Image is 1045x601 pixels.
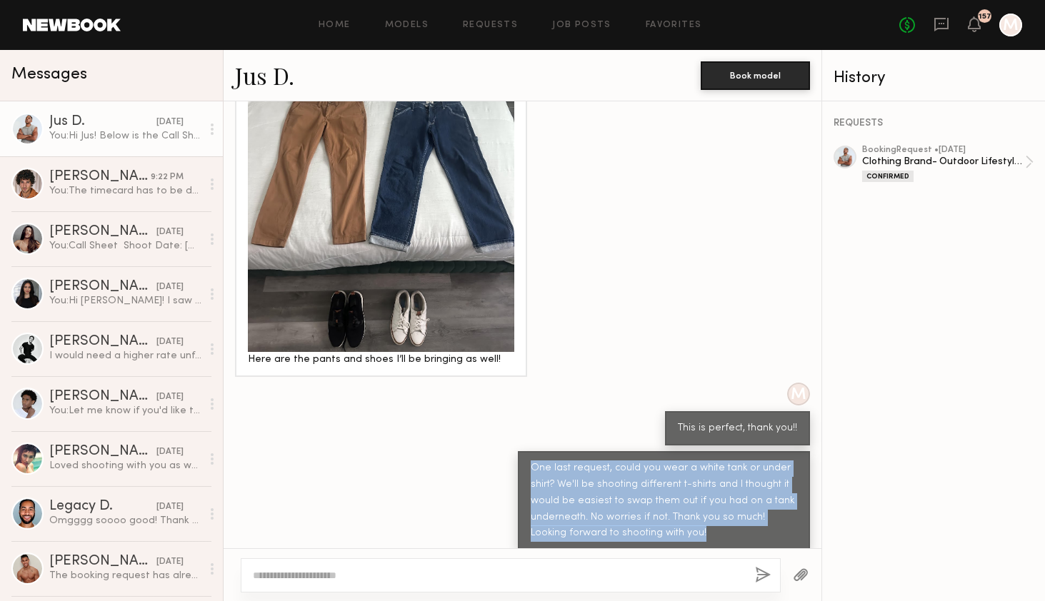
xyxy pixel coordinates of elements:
[248,352,514,368] div: Here are the pants and shoes I’ll be bringing as well!
[49,459,201,473] div: Loved shooting with you as well!! I just followed you on ig! :) look forward to seeing the pics!
[49,335,156,349] div: [PERSON_NAME]
[49,404,201,418] div: You: Let me know if you'd like to move forward. Totally understand if not!
[156,500,184,514] div: [DATE]
[11,66,87,83] span: Messages
[156,555,184,569] div: [DATE]
[156,116,184,129] div: [DATE]
[49,129,201,143] div: You: Hi Jus! Below is the Call Sheet for our shoot [DATE] :) Please let me know if you have any q...
[49,115,156,129] div: Jus D.
[156,445,184,459] div: [DATE]
[49,445,156,459] div: [PERSON_NAME]
[49,555,156,569] div: [PERSON_NAME]
[646,21,702,30] a: Favorites
[701,61,810,90] button: Book model
[834,118,1034,128] div: REQUESTS
[701,69,810,81] a: Book model
[49,500,156,514] div: Legacy D.
[49,170,151,184] div: [PERSON_NAME]
[156,226,184,239] div: [DATE]
[49,239,201,253] div: You: Call Sheet Shoot Date: [DATE] Call Time: 2:45pm Location: [GEOGRAPHIC_DATA][PERSON_NAME] [UR...
[531,460,797,542] div: One last request, could you wear a white tank or under shirt? We'll be shooting different t-shirt...
[49,569,201,582] div: The booking request has already been cancelled.
[49,184,201,198] div: You: The timecard has to be done through newbook but I will reimburse any parking in cash
[385,21,429,30] a: Models
[678,420,797,437] div: This is perfect, thank you!!
[49,349,201,363] div: I would need a higher rate unfortunately!
[235,60,294,91] a: Jus D.
[49,280,156,294] div: [PERSON_NAME]
[862,155,1025,168] div: Clothing Brand- Outdoor Lifestyle Shoot
[49,225,156,239] div: [PERSON_NAME]
[862,146,1034,182] a: bookingRequest •[DATE]Clothing Brand- Outdoor Lifestyle ShootConfirmed
[156,335,184,349] div: [DATE]
[463,21,518,30] a: Requests
[49,514,201,527] div: Omgggg soooo good! Thank you for all these! He clearly had a blast! Yes let me know if you ever n...
[151,171,184,184] div: 9:22 PM
[49,390,156,404] div: [PERSON_NAME]
[49,294,201,308] div: You: Hi [PERSON_NAME]! I saw you submitted to my job listing for a shoot with a small sustainable...
[862,171,914,182] div: Confirmed
[979,13,991,21] div: 157
[834,70,1034,86] div: History
[156,390,184,404] div: [DATE]
[319,21,351,30] a: Home
[552,21,611,30] a: Job Posts
[862,146,1025,155] div: booking Request • [DATE]
[156,281,184,294] div: [DATE]
[999,14,1022,36] a: M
